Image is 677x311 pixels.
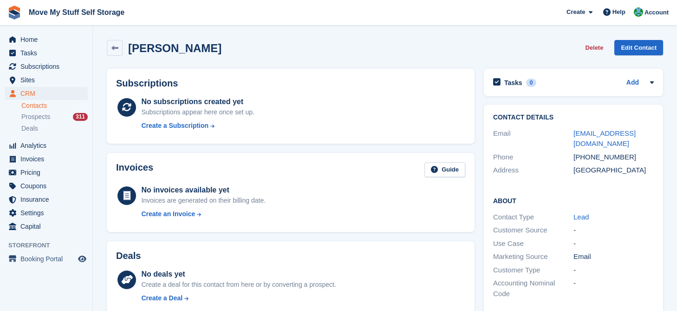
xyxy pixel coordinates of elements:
img: Dan [634,7,643,17]
span: Tasks [20,46,76,60]
div: Email [573,251,654,262]
a: menu [5,152,88,165]
div: No deals yet [141,269,336,280]
span: Deals [21,124,38,133]
span: Invoices [20,152,76,165]
a: menu [5,166,88,179]
span: Insurance [20,193,76,206]
a: menu [5,60,88,73]
a: menu [5,179,88,192]
div: 311 [73,113,88,121]
span: Booking Portal [20,252,76,265]
a: menu [5,193,88,206]
div: Email [493,128,573,149]
div: [PHONE_NUMBER] [573,152,654,163]
a: menu [5,220,88,233]
span: Create [566,7,585,17]
div: Use Case [493,238,573,249]
div: Subscriptions appear here once set up. [141,107,254,117]
span: Coupons [20,179,76,192]
a: [EMAIL_ADDRESS][DOMAIN_NAME] [573,129,636,148]
div: 0 [526,79,537,87]
div: - [573,238,654,249]
div: [GEOGRAPHIC_DATA] [573,165,654,176]
a: Preview store [77,253,88,265]
span: Capital [20,220,76,233]
span: Subscriptions [20,60,76,73]
div: No subscriptions created yet [141,96,254,107]
div: Create a deal for this contact from here or by converting a prospect. [141,280,336,290]
h2: About [493,196,654,205]
a: Create a Deal [141,293,336,303]
div: No invoices available yet [141,185,266,196]
div: Create a Subscription [141,121,208,131]
div: Invoices are generated on their billing date. [141,196,266,205]
a: Create a Subscription [141,121,254,131]
div: Address [493,165,573,176]
a: Create an Invoice [141,209,266,219]
span: Home [20,33,76,46]
div: - [573,278,654,299]
div: Marketing Source [493,251,573,262]
div: Contact Type [493,212,573,223]
h2: Deals [116,251,141,261]
div: - [573,225,654,236]
a: Prospects 311 [21,112,88,122]
button: Delete [581,40,607,55]
img: stora-icon-8386f47178a22dfd0bd8f6a31ec36ba5ce8667c1dd55bd0f319d3a0aa187defe.svg [7,6,21,20]
h2: Subscriptions [116,78,465,89]
a: Guide [424,162,465,178]
span: Storefront [8,241,92,250]
a: menu [5,87,88,100]
span: Analytics [20,139,76,152]
h2: [PERSON_NAME] [128,42,221,54]
div: Customer Source [493,225,573,236]
a: Edit Contact [614,40,663,55]
div: - [573,265,654,276]
span: CRM [20,87,76,100]
a: Move My Stuff Self Storage [25,5,128,20]
div: Accounting Nominal Code [493,278,573,299]
a: menu [5,73,88,86]
span: Prospects [21,112,50,121]
a: Add [626,78,639,88]
span: Settings [20,206,76,219]
a: Contacts [21,101,88,110]
div: Create a Deal [141,293,182,303]
span: Help [612,7,625,17]
span: Account [644,8,669,17]
h2: Invoices [116,162,153,178]
div: Phone [493,152,573,163]
div: Create an Invoice [141,209,195,219]
span: Pricing [20,166,76,179]
a: menu [5,33,88,46]
a: menu [5,139,88,152]
h2: Tasks [504,79,522,87]
div: Customer Type [493,265,573,276]
h2: Contact Details [493,114,654,121]
a: menu [5,252,88,265]
span: Sites [20,73,76,86]
a: menu [5,46,88,60]
a: menu [5,206,88,219]
a: Lead [573,213,589,221]
a: Deals [21,124,88,133]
